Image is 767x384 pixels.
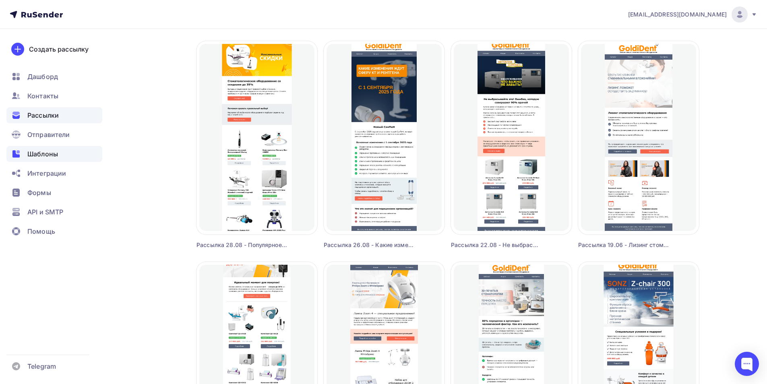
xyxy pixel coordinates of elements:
[6,88,102,104] a: Контакты
[27,361,56,371] span: Telegram
[27,130,70,139] span: Отправители
[6,185,102,201] a: Формы
[196,241,287,249] div: Рассылка 28.08 - Популярное стоматологическое оборудование
[6,107,102,123] a: Рассылки
[27,226,55,236] span: Помощь
[451,241,542,249] div: Рассылка 22.08 - Не выбрасывай это! Ошибка, которую совершают 90% врачей
[27,207,63,217] span: API и SMTP
[27,91,58,101] span: Контакты
[27,149,58,159] span: Шаблоны
[6,68,102,85] a: Дашборд
[27,110,59,120] span: Рассылки
[27,72,58,81] span: Дашборд
[27,168,66,178] span: Интеграции
[324,241,414,249] div: Рассылка 26.08 - Какие изменения ждут сферу КТ и рентгена с [DATE]: [GEOGRAPHIC_DATA] 2.6.4115-25
[27,188,51,197] span: Формы
[578,241,669,249] div: Рассылка 19.06 - Лизинг стоматологического оборудования
[6,146,102,162] a: Шаблоны
[6,127,102,143] a: Отправители
[29,44,89,54] div: Создать рассылку
[628,10,727,19] span: [EMAIL_ADDRESS][DOMAIN_NAME]
[628,6,757,23] a: [EMAIL_ADDRESS][DOMAIN_NAME]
